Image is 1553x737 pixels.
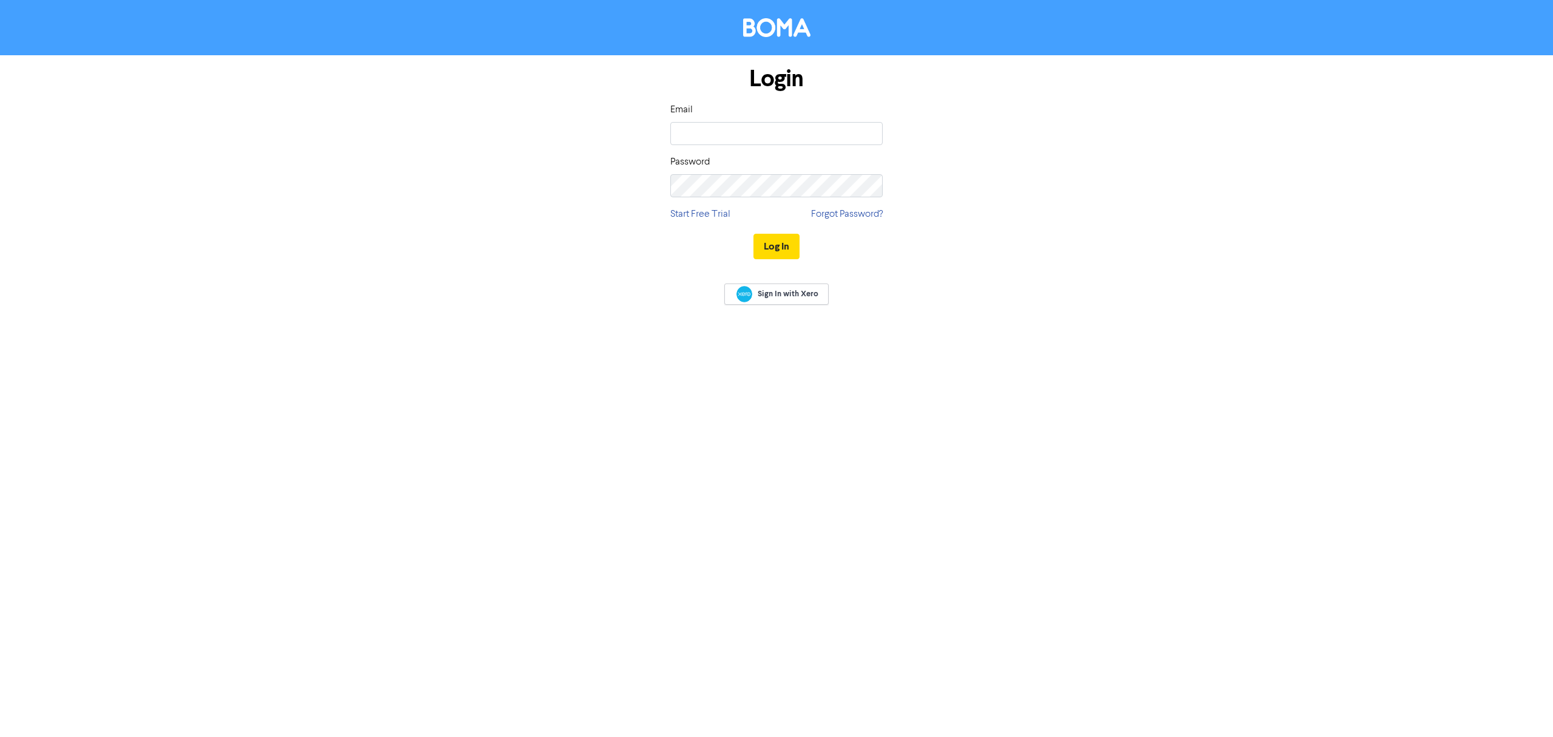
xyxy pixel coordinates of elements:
a: Sign In with Xero [724,284,829,305]
label: Password [670,155,710,169]
label: Email [670,103,693,117]
img: Xero logo [736,286,752,302]
span: Sign In with Xero [758,288,818,299]
a: Start Free Trial [670,207,730,222]
h1: Login [670,65,883,93]
keeper-lock: Open Keeper Popup [861,126,875,141]
img: BOMA Logo [743,18,810,37]
a: Forgot Password? [811,207,883,222]
iframe: Chat Widget [1401,606,1553,737]
button: Log In [753,234,800,259]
